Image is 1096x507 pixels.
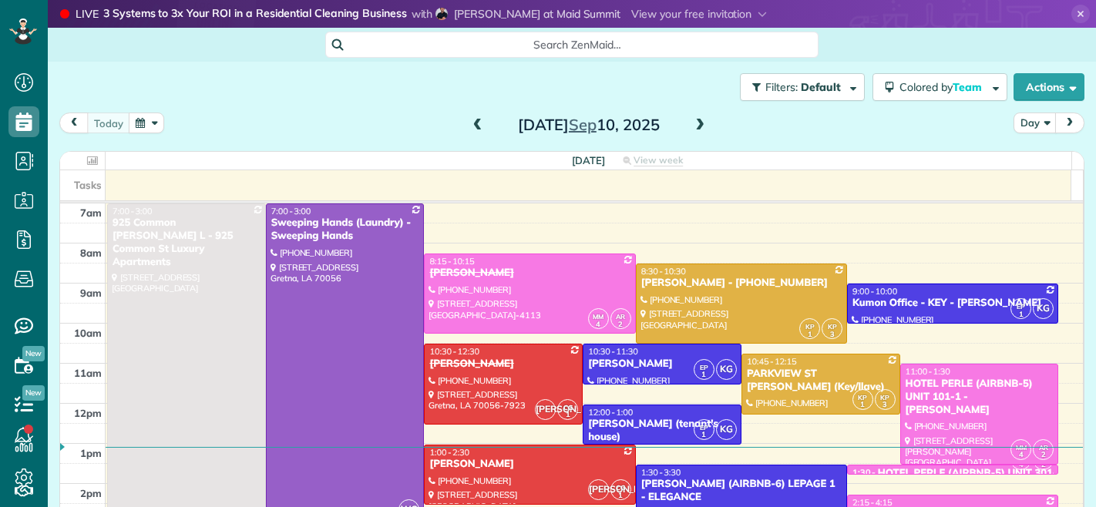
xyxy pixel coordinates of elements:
[640,277,842,290] div: [PERSON_NAME] - [PHONE_NUMBER]
[876,398,895,412] small: 3
[616,312,625,321] span: AR
[1014,73,1084,101] button: Actions
[611,489,630,503] small: 1
[700,423,708,431] span: EP
[641,266,686,277] span: 8:30 - 10:30
[412,7,433,21] span: with
[80,447,102,459] span: 1pm
[905,378,1054,417] div: HOTEL PERLE (AIRBNB-5) UNIT 101-1 - [PERSON_NAME]
[853,398,872,412] small: 1
[740,73,865,101] button: Filters: Default
[747,356,797,367] span: 10:45 - 12:15
[429,346,479,357] span: 10:30 - 12:30
[22,385,45,401] span: New
[74,367,102,379] span: 11am
[572,154,605,166] span: [DATE]
[435,8,448,20] img: horacio-reyes-bc8646670b5443198450b93bc0fdfcae425479667f5a57d08a21e537803d0fa7.png
[429,256,474,267] span: 8:15 - 10:15
[1011,307,1030,322] small: 1
[641,467,681,478] span: 1:30 - 3:30
[74,327,102,339] span: 10am
[271,206,311,217] span: 7:00 - 3:00
[569,115,597,134] span: Sep
[858,393,867,401] span: KP
[271,217,420,243] div: Sweeping Hands (Laundry) - Sweeping Hands
[80,487,102,499] span: 2pm
[563,403,573,411] span: CG
[59,112,89,133] button: prev
[588,346,638,357] span: 10:30 - 11:30
[872,73,1007,101] button: Colored byTeam
[828,322,837,331] span: KP
[1011,458,1030,472] small: 4
[880,393,889,401] span: KP
[822,327,842,342] small: 3
[634,154,683,166] span: View week
[616,483,625,492] span: CG
[1011,448,1030,462] small: 4
[587,358,737,371] div: [PERSON_NAME]
[1039,443,1048,452] span: AR
[588,407,633,418] span: 12:00 - 1:00
[800,327,819,342] small: 1
[587,418,737,444] div: [PERSON_NAME] (tenant's house)
[700,363,708,371] span: EP
[535,399,556,420] span: [PERSON_NAME]
[640,478,842,504] div: [PERSON_NAME] (AIRBNB-6) LEPAGE 1 - ELEGANCE
[716,359,737,380] span: KG
[716,419,737,440] span: KG
[113,206,153,217] span: 7:00 - 3:00
[801,80,842,94] span: Default
[87,112,130,133] button: today
[611,317,630,332] small: 2
[80,287,102,299] span: 9am
[899,80,987,94] span: Colored by
[746,368,896,394] div: PARKVIEW ST [PERSON_NAME] (Key/llave)
[588,479,609,500] span: [PERSON_NAME]
[805,322,815,331] span: KP
[429,447,469,458] span: 1:00 - 2:30
[694,428,714,442] small: 1
[765,80,798,94] span: Filters:
[732,73,865,101] a: Filters: Default
[593,312,603,321] span: MM
[906,366,950,377] span: 11:00 - 1:30
[953,80,984,94] span: Team
[1034,448,1053,462] small: 2
[558,408,577,422] small: 1
[74,407,102,419] span: 12pm
[429,458,630,471] div: [PERSON_NAME]
[429,358,578,371] div: [PERSON_NAME]
[112,217,261,269] div: 925 Common [PERSON_NAME] L - 925 Common St Luxury Apartments
[454,7,620,21] span: [PERSON_NAME] at Maid Summit
[80,247,102,259] span: 8am
[1033,298,1054,319] span: KG
[852,286,897,297] span: 9:00 - 10:00
[22,346,45,361] span: New
[1055,112,1084,133] button: next
[852,297,1054,310] div: Kumon Office - KEY - [PERSON_NAME]
[80,206,102,219] span: 7am
[1017,302,1025,311] span: EP
[589,317,608,332] small: 4
[493,116,685,133] h2: [DATE] 10, 2025
[1014,112,1057,133] button: Day
[1016,443,1027,452] span: MM
[1034,458,1053,472] small: 2
[429,267,630,280] div: [PERSON_NAME]
[74,179,102,191] span: Tasks
[694,368,714,382] small: 1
